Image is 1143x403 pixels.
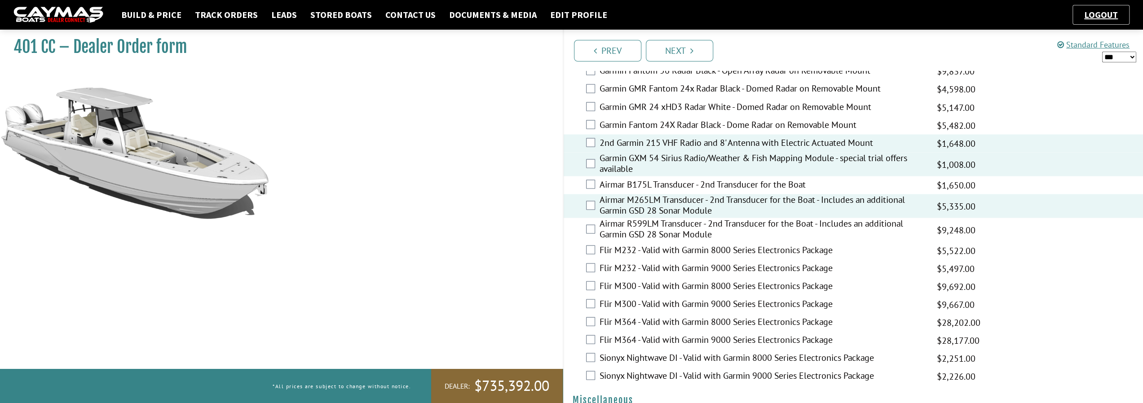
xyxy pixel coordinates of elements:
span: $1,648.00 [937,136,975,150]
span: $9,692.00 [937,280,975,293]
label: 2nd Garmin 215 VHF Radio and 8' Antenna with Electric Actuated Mount [600,137,926,150]
a: Track Orders [190,9,262,21]
label: Flir M232 - Valid with Garmin 9000 Series Electronics Package [600,262,926,275]
label: Garmin Fantom 56 Radar Black - Open Array Radar on Removable Mount [600,65,926,78]
a: Stored Boats [306,9,376,21]
span: $1,650.00 [937,178,975,192]
label: Flir M300 - Valid with Garmin 8000 Series Electronics Package [600,280,926,293]
label: Airmar M265LM Transducer - 2nd Transducer for the Boat - Includes an additional Garmin GSD 28 Son... [600,194,926,218]
span: $5,497.00 [937,262,975,275]
label: Garmin GMR Fantom 24x Radar Black - Domed Radar on Removable Mount [600,83,926,96]
span: $4,598.00 [937,83,975,96]
label: Flir M232 - Valid with Garmin 8000 Series Electronics Package [600,244,926,257]
img: caymas-dealer-connect-2ed40d3bc7270c1d8d7ffb4b79bf05adc795679939227970def78ec6f6c03838.gif [13,7,103,23]
a: Build & Price [117,9,186,21]
a: Next [646,40,713,61]
a: Dealer:$735,392.00 [431,369,563,403]
span: $9,248.00 [937,223,975,237]
a: Documents & Media [445,9,541,21]
a: Prev [574,40,641,61]
label: Garmin GMR 24 xHD3 Radar White - Domed Radar on Removable Mount [600,101,926,114]
span: $5,522.00 [937,244,975,257]
a: Contact Us [381,9,440,21]
label: Garmin GXM 54 Sirius Radio/Weather & Fish Mapping Module - special trial offers available [600,152,926,176]
span: $2,226.00 [937,369,975,383]
span: $1,008.00 [937,158,975,171]
label: Flir M300 - Valid with Garmin 9000 Series Electronics Package [600,298,926,311]
label: Flir M364 - Valid with Garmin 9000 Series Electronics Package [600,334,926,347]
span: $5,335.00 [937,199,975,213]
span: $2,251.00 [937,351,975,365]
a: Logout [1080,9,1122,20]
label: Airmar R599LM Transducer - 2nd Transducer for the Boat - Includes an additional Garmin GSD 28 Son... [600,218,926,241]
label: Sionyx Nightwave DI - Valid with Garmin 9000 Series Electronics Package [600,370,926,383]
a: Edit Profile [546,9,612,21]
span: $9,667.00 [937,298,975,311]
p: *All prices are subject to change without notice. [273,379,411,394]
label: Sionyx Nightwave DI - Valid with Garmin 8000 Series Electronics Package [600,352,926,365]
label: Garmin Fantom 24X Radar Black - Dome Radar on Removable Mount [600,119,926,132]
span: $5,147.00 [937,101,975,114]
label: Flir M364 - Valid with Garmin 8000 Series Electronics Package [600,316,926,329]
span: $9,837.00 [937,65,975,78]
span: $28,177.00 [937,333,980,347]
span: $28,202.00 [937,315,980,329]
label: Airmar B175L Transducer - 2nd Transducer for the Boat [600,179,926,192]
span: $735,392.00 [474,377,549,395]
a: Standard Features [1057,39,1130,50]
span: $5,482.00 [937,118,975,132]
a: Leads [267,9,301,21]
span: Dealer: [445,381,470,391]
h1: 401 CC – Dealer Order form [13,37,540,57]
